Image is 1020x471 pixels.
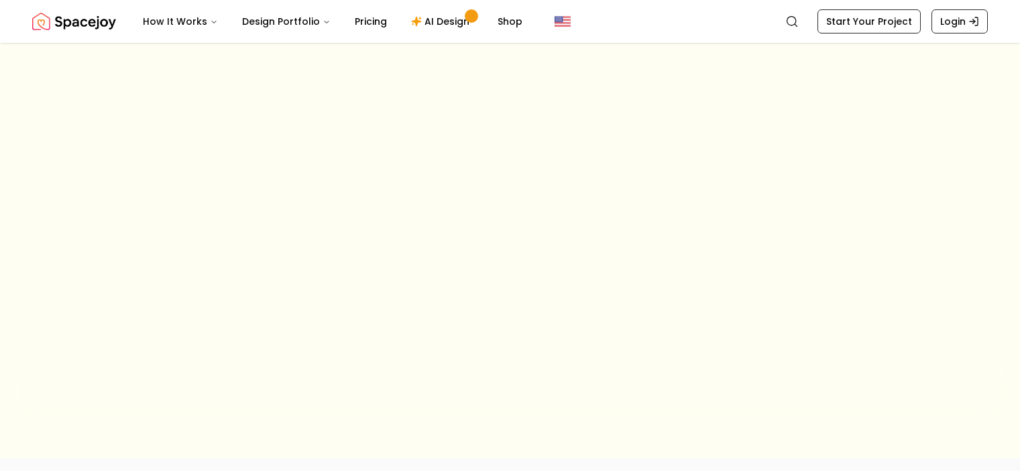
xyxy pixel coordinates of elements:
button: Design Portfolio [231,8,341,35]
a: Shop [487,8,533,35]
a: Start Your Project [817,9,921,33]
a: Login [931,9,988,33]
a: Spacejoy [32,8,116,35]
nav: Main [132,8,533,35]
img: United States [555,13,571,29]
img: Spacejoy Logo [32,8,116,35]
button: How It Works [132,8,229,35]
a: AI Design [400,8,484,35]
a: Pricing [344,8,398,35]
